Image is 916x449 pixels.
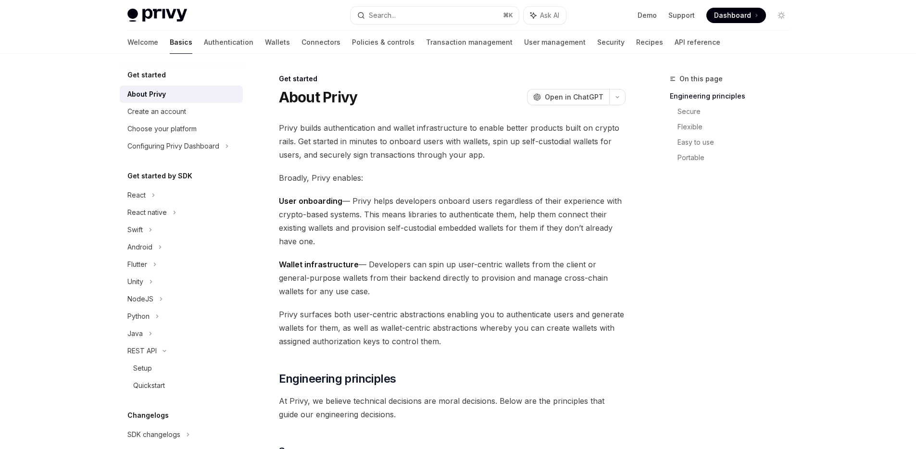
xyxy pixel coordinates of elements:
[120,103,243,120] a: Create an account
[352,31,414,54] a: Policies & controls
[127,189,146,201] div: React
[678,150,797,165] a: Portable
[127,328,143,339] div: Java
[678,104,797,119] a: Secure
[127,410,169,421] h5: Changelogs
[279,121,626,162] span: Privy builds authentication and wallet infrastructure to enable better products built on crypto r...
[668,11,695,20] a: Support
[597,31,625,54] a: Security
[127,140,219,152] div: Configuring Privy Dashboard
[279,88,358,106] h1: About Privy
[127,106,186,117] div: Create an account
[127,88,166,100] div: About Privy
[127,429,180,440] div: SDK changelogs
[279,171,626,185] span: Broadly, Privy enables:
[638,11,657,20] a: Demo
[279,394,626,421] span: At Privy, we believe technical decisions are moral decisions. Below are the principles that guide...
[127,345,157,357] div: REST API
[279,194,626,248] span: — Privy helps developers onboard users regardless of their experience with crypto-based systems. ...
[774,8,789,23] button: Toggle dark mode
[714,11,751,20] span: Dashboard
[127,259,147,270] div: Flutter
[120,86,243,103] a: About Privy
[679,73,723,85] span: On this page
[265,31,290,54] a: Wallets
[279,371,396,387] span: Engineering principles
[279,258,626,298] span: — Developers can spin up user-centric wallets from the client or general-purpose wallets from the...
[545,92,603,102] span: Open in ChatGPT
[678,135,797,150] a: Easy to use
[503,12,513,19] span: ⌘ K
[133,380,165,391] div: Quickstart
[127,207,167,218] div: React native
[636,31,663,54] a: Recipes
[279,260,359,269] strong: Wallet infrastructure
[670,88,797,104] a: Engineering principles
[127,170,192,182] h5: Get started by SDK
[524,7,566,24] button: Ask AI
[120,360,243,377] a: Setup
[540,11,559,20] span: Ask AI
[279,308,626,348] span: Privy surfaces both user-centric abstractions enabling you to authenticate users and generate wal...
[133,362,152,374] div: Setup
[279,196,342,206] strong: User onboarding
[301,31,340,54] a: Connectors
[127,9,187,22] img: light logo
[351,7,519,24] button: Search...⌘K
[127,69,166,81] h5: Get started
[527,89,609,105] button: Open in ChatGPT
[127,241,152,253] div: Android
[127,311,150,322] div: Python
[369,10,396,21] div: Search...
[120,377,243,394] a: Quickstart
[127,31,158,54] a: Welcome
[426,31,513,54] a: Transaction management
[279,74,626,84] div: Get started
[678,119,797,135] a: Flexible
[127,276,143,287] div: Unity
[127,123,197,135] div: Choose your platform
[127,224,143,236] div: Swift
[204,31,253,54] a: Authentication
[524,31,586,54] a: User management
[675,31,720,54] a: API reference
[706,8,766,23] a: Dashboard
[120,120,243,137] a: Choose your platform
[127,293,153,305] div: NodeJS
[170,31,192,54] a: Basics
